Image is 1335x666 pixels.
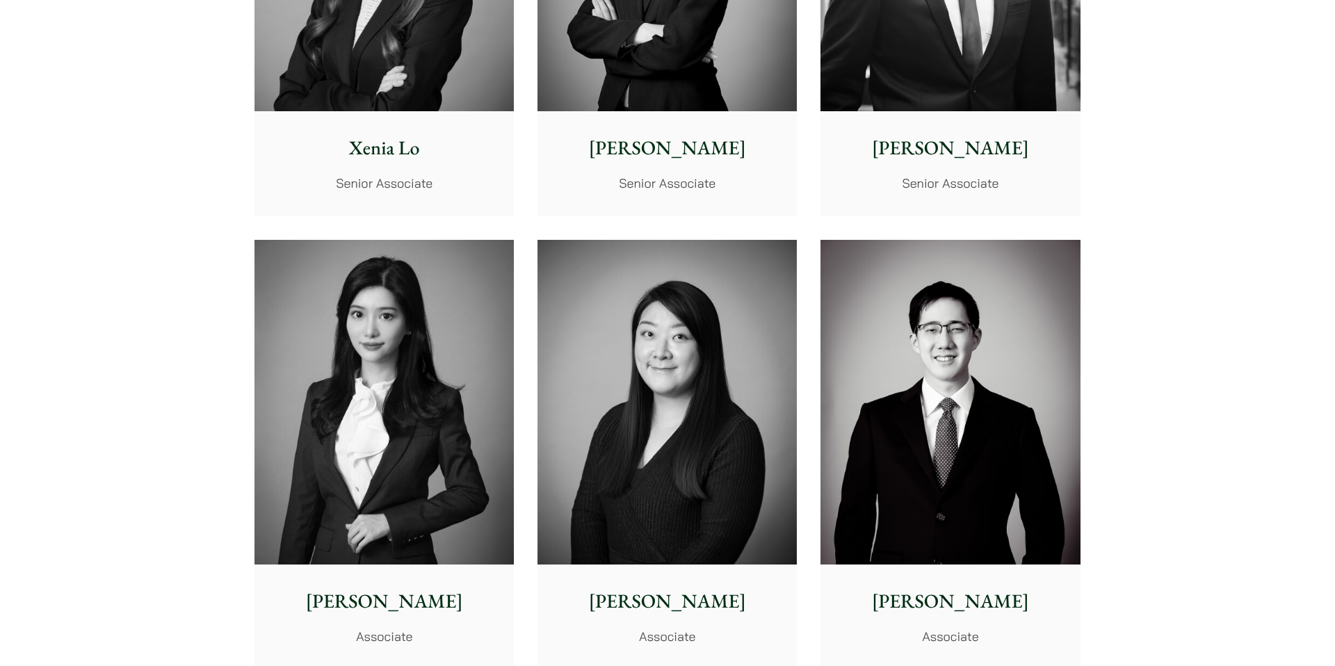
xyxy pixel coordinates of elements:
[832,587,1069,616] p: [PERSON_NAME]
[832,627,1069,646] p: Associate
[266,627,503,646] p: Associate
[266,174,503,193] p: Senior Associate
[549,174,786,193] p: Senior Associate
[266,133,503,163] p: Xenia Lo
[832,174,1069,193] p: Senior Associate
[832,133,1069,163] p: [PERSON_NAME]
[549,627,786,646] p: Associate
[254,240,514,565] img: Florence Yan photo
[549,587,786,616] p: [PERSON_NAME]
[266,587,503,616] p: [PERSON_NAME]
[549,133,786,163] p: [PERSON_NAME]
